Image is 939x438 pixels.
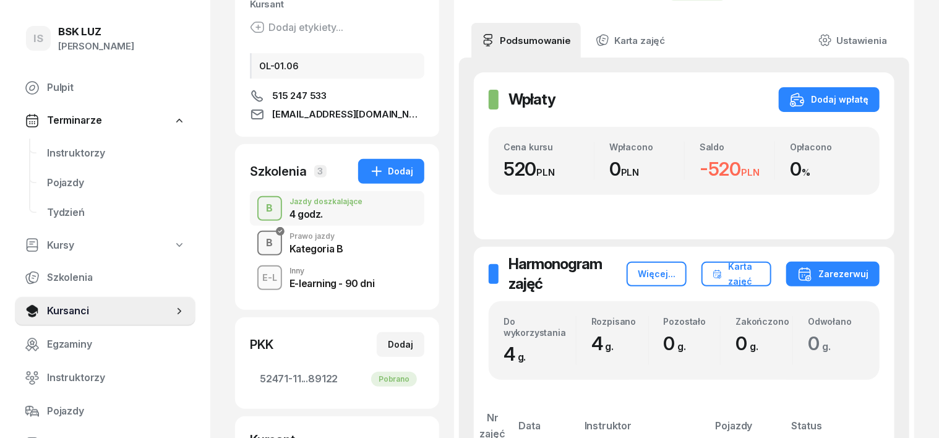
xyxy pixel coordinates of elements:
[504,316,576,337] div: Do wykorzystania
[638,267,675,281] div: Więcej...
[537,166,555,178] small: PLN
[664,332,721,355] div: 0
[257,270,282,285] div: E-L
[471,23,581,58] a: Podsumowanie
[47,303,173,319] span: Kursanci
[606,340,614,353] small: g.
[250,226,424,260] button: BPrawo jazdyKategoria B
[250,107,424,122] a: [EMAIL_ADDRESS][DOMAIN_NAME]
[808,316,865,327] div: Odwołano
[508,90,555,109] h2: Wpłaty
[289,233,343,240] div: Prawo jazdy
[47,337,186,353] span: Egzaminy
[314,165,327,178] span: 3
[790,92,868,107] div: Dodaj wpłatę
[250,364,424,394] a: 52471-11...89122Pobrano
[369,164,413,179] div: Dodaj
[750,340,758,353] small: g.
[508,254,627,294] h2: Harmonogram zajęć
[15,330,195,359] a: Egzaminy
[33,33,43,44] span: IS
[779,87,880,112] button: Dodaj wpłatę
[808,332,837,354] span: 0
[15,231,195,260] a: Kursy
[257,231,282,255] button: B
[741,166,760,178] small: PLN
[250,260,424,295] button: E-LInnyE-learning - 90 dni
[47,270,186,286] span: Szkolenia
[377,332,424,357] button: Dodaj
[797,267,868,281] div: Zarezerwuj
[47,238,74,254] span: Kursy
[257,265,282,290] button: E-L
[260,371,414,387] span: 52471-11...89122
[58,38,134,54] div: [PERSON_NAME]
[250,20,343,35] button: Dodaj etykiety...
[47,113,101,129] span: Terminarze
[289,209,362,219] div: 4 godz.
[250,88,424,103] a: 515 247 533
[627,262,687,286] button: Więcej...
[47,370,186,386] span: Instruktorzy
[37,139,195,168] a: Instruktorzy
[790,142,865,152] div: Opłacono
[37,198,195,228] a: Tydzień
[504,343,533,365] span: 4
[15,263,195,293] a: Szkolenia
[591,332,620,354] span: 4
[786,262,880,286] button: Zarezerwuj
[735,332,765,354] span: 0
[15,363,195,393] a: Instruktorzy
[15,106,195,135] a: Terminarze
[257,196,282,221] button: B
[289,267,374,275] div: Inny
[47,175,186,191] span: Pojazdy
[591,316,648,327] div: Rozpisano
[37,168,195,198] a: Pojazdy
[504,142,594,152] div: Cena kursu
[701,262,771,286] button: Karta zajęć
[802,166,810,178] small: %
[664,316,721,327] div: Pozostało
[15,296,195,326] a: Kursanci
[250,336,273,353] div: PKK
[700,158,774,181] div: -520
[609,158,684,181] div: 0
[262,198,278,219] div: B
[58,27,134,37] div: BSK LUZ
[262,233,278,254] div: B
[272,88,327,103] span: 515 247 533
[677,340,686,353] small: g.
[808,23,897,58] a: Ustawienia
[250,53,424,79] div: OL-01.06
[289,278,374,288] div: E-learning - 90 dni
[735,316,792,327] div: Zakończono
[518,351,526,363] small: g.
[47,205,186,221] span: Tydzień
[586,23,675,58] a: Karta zajęć
[609,142,684,152] div: Wpłacono
[15,397,195,426] a: Pojazdy
[47,80,186,96] span: Pulpit
[15,73,195,103] a: Pulpit
[621,166,640,178] small: PLN
[47,403,186,419] span: Pojazdy
[289,198,362,205] div: Jazdy doszkalające
[289,244,343,254] div: Kategoria B
[388,337,413,352] div: Dodaj
[250,191,424,226] button: BJazdy doszkalające4 godz.
[358,159,424,184] button: Dodaj
[504,158,594,181] div: 520
[700,142,774,152] div: Saldo
[822,340,831,353] small: g.
[250,163,307,180] div: Szkolenia
[272,107,424,122] span: [EMAIL_ADDRESS][DOMAIN_NAME]
[790,158,865,181] div: 0
[371,372,417,387] div: Pobrano
[47,145,186,161] span: Instruktorzy
[713,259,760,289] div: Karta zajęć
